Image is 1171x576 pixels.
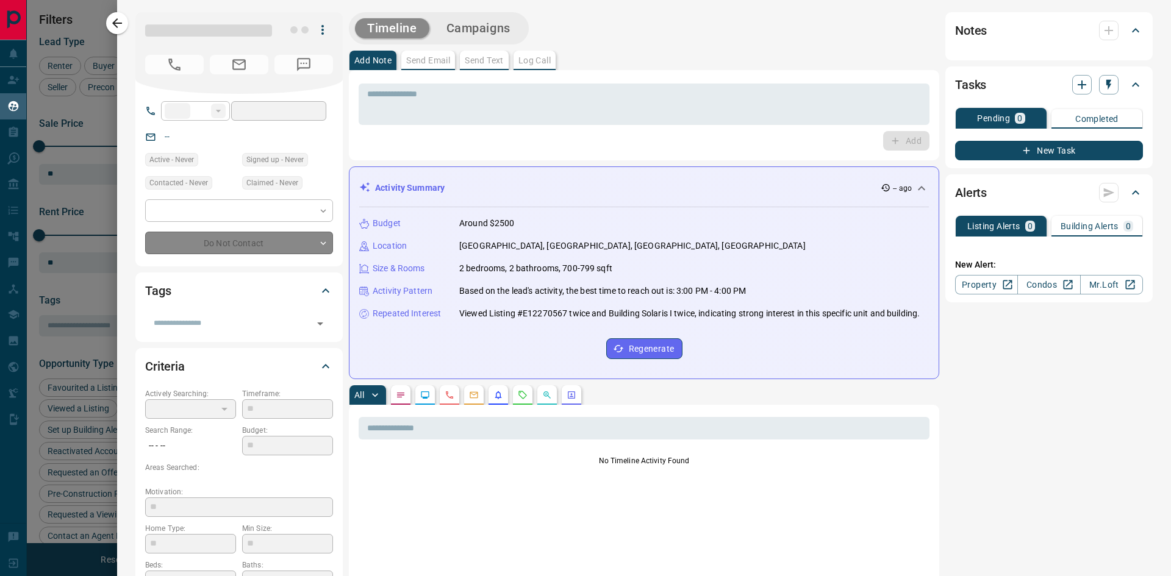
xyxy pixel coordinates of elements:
[149,177,208,189] span: Contacted - Never
[210,55,268,74] span: No Email
[542,390,552,400] svg: Opportunities
[459,307,920,320] p: Viewed Listing #E12270567 twice and Building Solaris I twice, indicating strong interest in this ...
[396,390,406,400] svg: Notes
[145,425,236,436] p: Search Range:
[145,232,333,254] div: Do Not Contact
[955,16,1143,45] div: Notes
[977,114,1010,123] p: Pending
[459,262,612,275] p: 2 bedrooms, 2 bathrooms, 700-799 sqft
[274,55,333,74] span: No Number
[955,258,1143,271] p: New Alert:
[145,462,333,473] p: Areas Searched:
[955,21,987,40] h2: Notes
[955,178,1143,207] div: Alerts
[955,141,1143,160] button: New Task
[242,560,333,571] p: Baths:
[469,390,479,400] svg: Emails
[145,523,236,534] p: Home Type:
[1017,275,1080,294] a: Condos
[242,523,333,534] p: Min Size:
[459,217,515,230] p: Around $2500
[145,486,333,497] p: Motivation:
[355,18,429,38] button: Timeline
[359,177,929,199] div: Activity Summary-- ago
[955,75,986,94] h2: Tasks
[149,154,194,166] span: Active - Never
[1061,222,1119,230] p: Building Alerts
[246,154,304,166] span: Signed up - Never
[145,388,236,399] p: Actively Searching:
[434,18,523,38] button: Campaigns
[373,217,401,230] p: Budget
[445,390,454,400] svg: Calls
[145,55,204,74] span: No Number
[955,183,987,202] h2: Alerts
[567,390,576,400] svg: Agent Actions
[165,132,170,141] a: --
[459,285,746,297] p: Based on the lead's activity, the best time to reach out is: 3:00 PM - 4:00 PM
[145,352,333,381] div: Criteria
[955,70,1143,99] div: Tasks
[375,182,445,194] p: Activity Summary
[246,177,298,189] span: Claimed - Never
[312,315,329,332] button: Open
[493,390,503,400] svg: Listing Alerts
[1017,114,1022,123] p: 0
[893,183,912,194] p: -- ago
[242,425,333,436] p: Budget:
[354,56,392,65] p: Add Note
[1126,222,1131,230] p: 0
[359,455,929,466] p: No Timeline Activity Found
[1028,222,1033,230] p: 0
[420,390,430,400] svg: Lead Browsing Activity
[354,391,364,399] p: All
[373,307,441,320] p: Repeated Interest
[373,285,432,297] p: Activity Pattern
[145,560,236,571] p: Beds:
[145,281,171,300] h2: Tags
[967,222,1020,230] p: Listing Alerts
[1075,115,1119,123] p: Completed
[242,388,333,399] p: Timeframe:
[1080,275,1143,294] a: Mr.Loft
[145,436,236,456] p: -- - --
[459,240,806,252] p: [GEOGRAPHIC_DATA], [GEOGRAPHIC_DATA], [GEOGRAPHIC_DATA], [GEOGRAPHIC_DATA]
[955,275,1018,294] a: Property
[373,240,407,252] p: Location
[373,262,425,275] p: Size & Rooms
[145,276,333,305] div: Tags
[606,338,682,359] button: Regenerate
[145,357,185,376] h2: Criteria
[518,390,528,400] svg: Requests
